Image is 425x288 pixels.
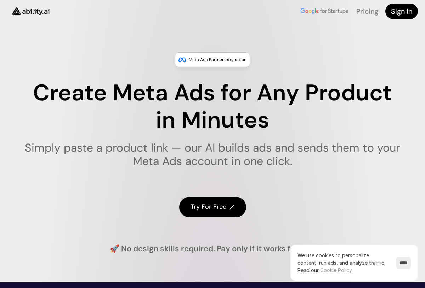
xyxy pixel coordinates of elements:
a: Sign In [385,4,418,19]
a: Cookie Policy [320,267,352,273]
p: We use cookies to personalize content, run ads, and analyze traffic. [297,252,389,274]
a: Try For Free [179,197,246,217]
p: Meta Ads Partner Integration [189,56,246,63]
h1: Simply paste a product link — our AI builds ads and sends them to your Meta Ads account in one cl... [22,141,403,168]
h1: Create Meta Ads for Any Product in Minutes [22,80,403,134]
h4: 🚀 No design skills required. Pay only if it works for you. [110,243,315,254]
h4: Try For Free [191,202,226,211]
a: Pricing [356,7,378,16]
h4: Sign In [391,6,412,16]
span: Read our . [297,267,353,273]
